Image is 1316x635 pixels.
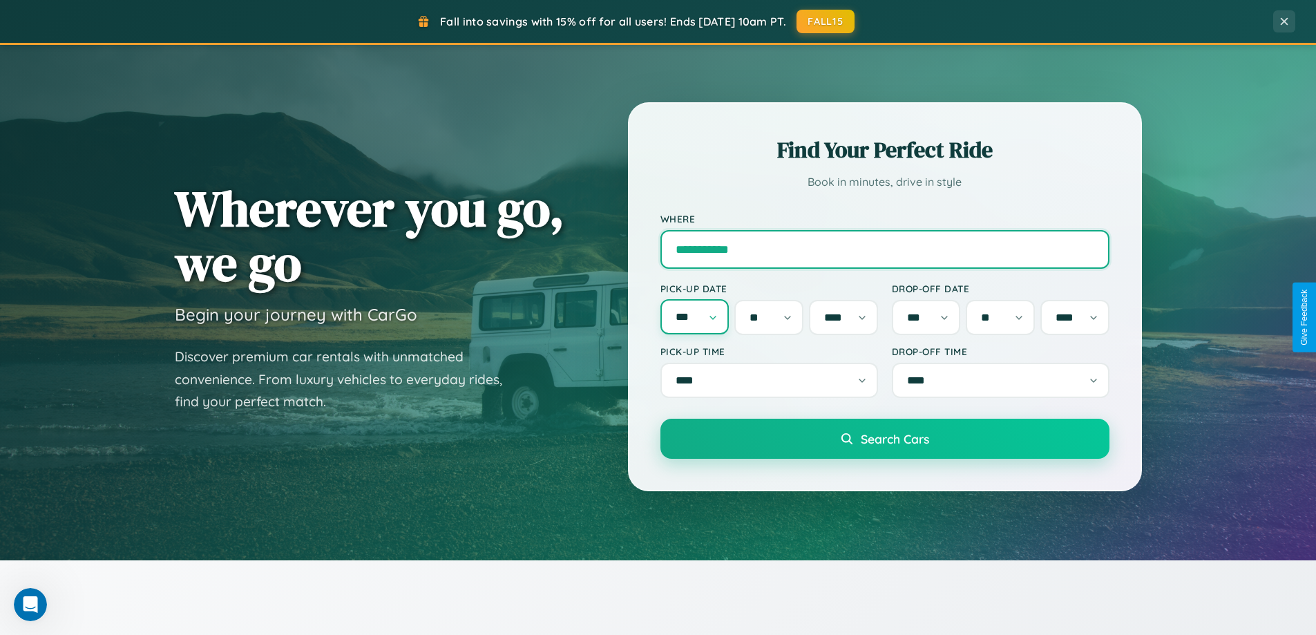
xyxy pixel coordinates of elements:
[175,345,520,413] p: Discover premium car rentals with unmatched convenience. From luxury vehicles to everyday rides, ...
[861,431,929,446] span: Search Cars
[660,419,1109,459] button: Search Cars
[440,15,786,28] span: Fall into savings with 15% off for all users! Ends [DATE] 10am PT.
[660,213,1109,225] label: Where
[14,588,47,621] iframe: Intercom live chat
[660,345,878,357] label: Pick-up Time
[660,172,1109,192] p: Book in minutes, drive in style
[892,283,1109,294] label: Drop-off Date
[660,135,1109,165] h2: Find Your Perfect Ride
[797,10,855,33] button: FALL15
[1299,290,1309,345] div: Give Feedback
[660,283,878,294] label: Pick-up Date
[892,345,1109,357] label: Drop-off Time
[175,181,564,290] h1: Wherever you go, we go
[175,304,417,325] h3: Begin your journey with CarGo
